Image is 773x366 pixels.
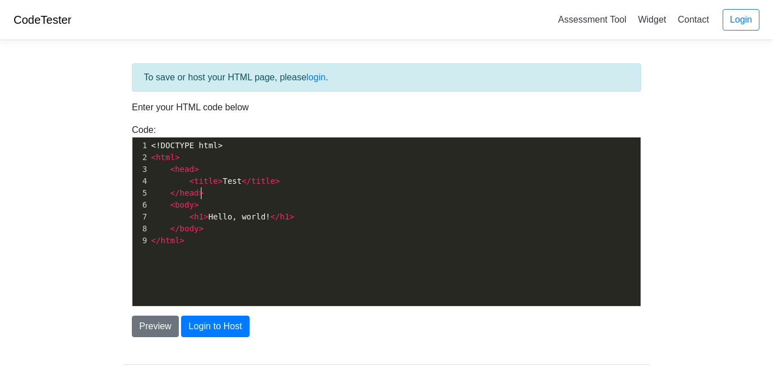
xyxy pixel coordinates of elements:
[270,212,280,221] span: </
[242,176,251,186] span: </
[132,152,149,163] div: 2
[307,72,326,82] a: login
[132,211,149,223] div: 7
[180,188,199,197] span: head
[151,153,156,162] span: <
[181,316,249,337] button: Login to Host
[151,212,294,221] span: Hello, world!
[151,141,222,150] span: <!DOCTYPE html>
[132,199,149,211] div: 6
[189,176,194,186] span: <
[123,123,650,307] div: Code:
[170,200,175,209] span: <
[151,236,161,245] span: </
[151,176,280,186] span: Test
[189,212,194,221] span: <
[194,200,199,209] span: >
[199,224,203,233] span: >
[673,10,714,29] a: Contact
[633,10,671,29] a: Widget
[132,316,179,337] button: Preview
[14,14,71,26] a: CodeTester
[170,165,175,174] span: <
[553,10,631,29] a: Assessment Tool
[132,163,149,175] div: 3
[180,224,199,233] span: body
[289,212,294,221] span: >
[156,153,175,162] span: html
[251,176,275,186] span: title
[199,188,203,197] span: >
[175,153,179,162] span: >
[194,176,218,186] span: title
[132,223,149,235] div: 8
[170,188,180,197] span: </
[132,63,641,92] div: To save or host your HTML page, please .
[175,200,194,209] span: body
[132,101,641,114] p: Enter your HTML code below
[132,187,149,199] div: 5
[204,212,208,221] span: >
[194,165,199,174] span: >
[723,9,759,31] a: Login
[194,212,204,221] span: h1
[170,224,180,233] span: </
[161,236,180,245] span: html
[175,165,194,174] span: head
[275,176,280,186] span: >
[180,236,184,245] span: >
[280,212,290,221] span: h1
[218,176,222,186] span: >
[132,175,149,187] div: 4
[132,140,149,152] div: 1
[132,235,149,247] div: 9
